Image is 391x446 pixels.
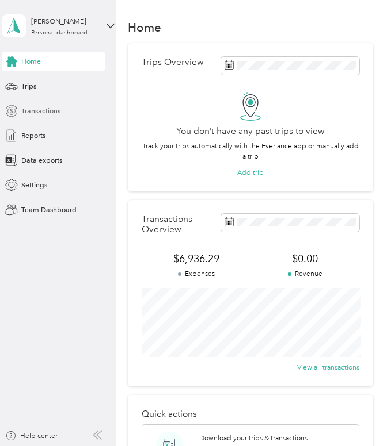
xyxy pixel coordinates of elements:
h1: Home [128,22,161,33]
span: Settings [21,180,47,190]
div: [PERSON_NAME] [31,16,103,26]
span: $6,936.29 [142,252,250,266]
p: Trips Overview [142,57,204,67]
span: Home [21,56,41,67]
h2: You don’t have any past trips to view [176,126,325,136]
p: Revenue [250,269,359,279]
div: Personal dashboard [31,30,88,36]
button: View all transactions [297,362,359,372]
span: Data exports [21,155,62,166]
button: Add trip [237,167,264,178]
button: Help center [5,430,58,441]
span: Reports [21,130,45,141]
span: $0.00 [250,252,359,266]
span: Trips [21,81,36,91]
p: Quick actions [142,409,359,419]
p: Download your trips & transactions [199,433,308,444]
p: Track your trips automatically with the Everlance app or manually add a trip [142,141,359,162]
span: Transactions [21,106,60,116]
span: Team Dashboard [21,205,77,215]
p: Transactions Overview [142,214,216,234]
p: Expenses [142,269,250,279]
iframe: Everlance-gr Chat Button Frame [327,382,391,446]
